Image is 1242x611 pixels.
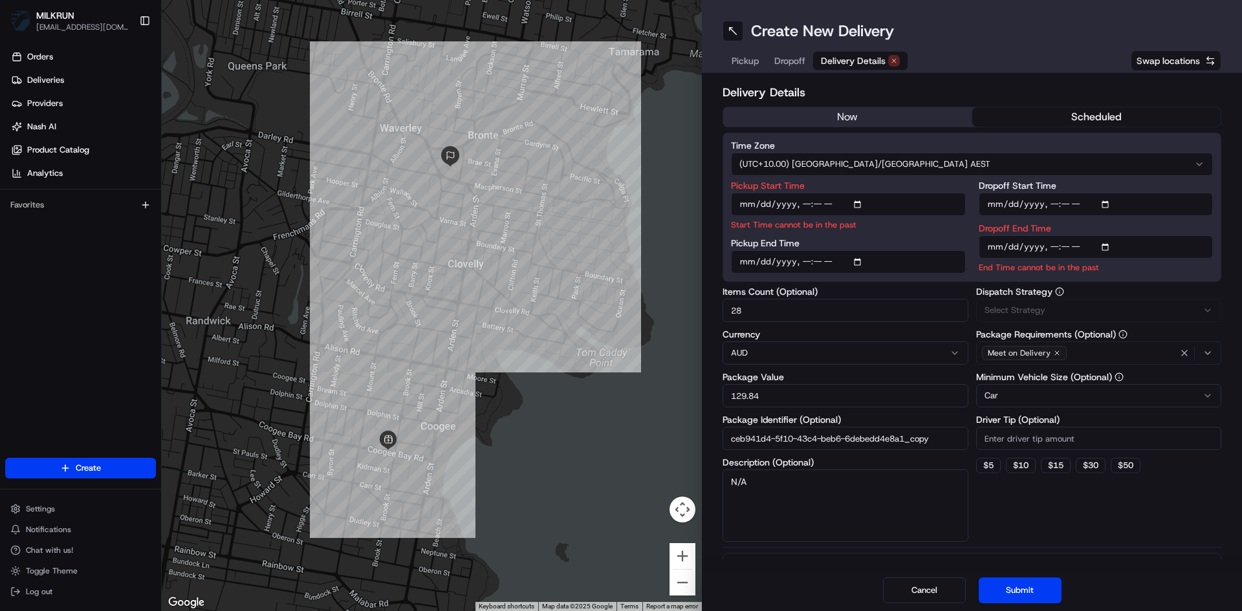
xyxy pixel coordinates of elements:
[976,341,1222,365] button: Meet on Delivery
[27,51,53,63] span: Orders
[883,577,966,603] button: Cancel
[5,116,161,137] a: Nash AI
[821,54,886,67] span: Delivery Details
[5,458,156,478] button: Create
[723,427,968,450] input: Enter package identifier
[5,195,156,215] div: Favorites
[723,469,968,542] textarea: N/A
[723,287,968,296] label: Items Count (Optional)
[723,83,1221,102] h2: Delivery Details
[988,348,1051,358] span: Meet on Delivery
[5,163,161,184] a: Analytics
[774,54,805,67] span: Dropoff
[26,586,52,597] span: Log out
[5,500,156,518] button: Settings
[979,577,1062,603] button: Submit
[27,167,63,179] span: Analytics
[5,562,156,580] button: Toggle Theme
[976,415,1222,424] label: Driver Tip (Optional)
[5,541,156,559] button: Chat with us!
[36,9,74,22] button: MILKRUN
[26,504,55,514] span: Settings
[979,224,1214,233] label: Dropoff End Time
[26,524,71,535] span: Notifications
[479,602,534,611] button: Keyboard shortcuts
[10,10,31,31] img: MILKRUN
[5,5,134,36] button: MILKRUNMILKRUN[EMAIL_ADDRESS][DOMAIN_NAME]
[76,462,101,474] span: Create
[976,372,1222,381] label: Minimum Vehicle Size (Optional)
[723,372,968,381] label: Package Value
[1131,50,1221,71] button: Swap locations
[27,98,63,109] span: Providers
[1118,330,1128,339] button: Package Requirements (Optional)
[26,545,73,555] span: Chat with us!
[5,583,156,601] button: Log out
[1041,458,1071,473] button: $15
[27,121,56,133] span: Nash AI
[976,458,1001,473] button: $5
[732,54,759,67] span: Pickup
[165,594,208,611] img: Google
[979,261,1214,273] p: End Time cannot be in the past
[731,239,966,248] label: Pickup End Time
[723,384,968,407] input: Enter package value
[979,181,1214,190] label: Dropoff Start Time
[5,93,161,114] a: Providers
[26,566,78,576] span: Toggle Theme
[723,299,968,322] input: Enter number of items
[751,21,894,41] h1: Create New Delivery
[5,520,156,539] button: Notifications
[723,330,968,339] label: Currency
[1111,458,1140,473] button: $50
[670,497,695,522] button: Map camera controls
[1006,458,1036,473] button: $10
[36,22,129,32] button: [EMAIL_ADDRESS][DOMAIN_NAME]
[1055,287,1064,296] button: Dispatch Strategy
[731,141,1213,150] label: Time Zone
[1076,458,1106,473] button: $30
[670,543,695,569] button: Zoom in
[723,107,972,127] button: now
[5,140,161,160] a: Product Catalog
[731,219,966,231] p: Start Time cannot be in the past
[976,427,1222,450] input: Enter driver tip amount
[723,553,1221,583] button: Package Items (21)
[165,594,208,611] a: Open this area in Google Maps (opens a new window)
[976,330,1222,339] label: Package Requirements (Optional)
[646,603,698,610] a: Report a map error
[972,107,1221,127] button: scheduled
[27,74,64,86] span: Deliveries
[670,570,695,595] button: Zoom out
[723,415,968,424] label: Package Identifier (Optional)
[542,603,613,610] span: Map data ©2025 Google
[731,181,966,190] label: Pickup Start Time
[1115,372,1124,381] button: Minimum Vehicle Size (Optional)
[620,603,638,610] a: Terms (opens in new tab)
[5,70,161,91] a: Deliveries
[27,144,89,156] span: Product Catalog
[5,47,161,67] a: Orders
[976,287,1222,296] label: Dispatch Strategy
[1137,54,1200,67] span: Swap locations
[723,458,968,467] label: Description (Optional)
